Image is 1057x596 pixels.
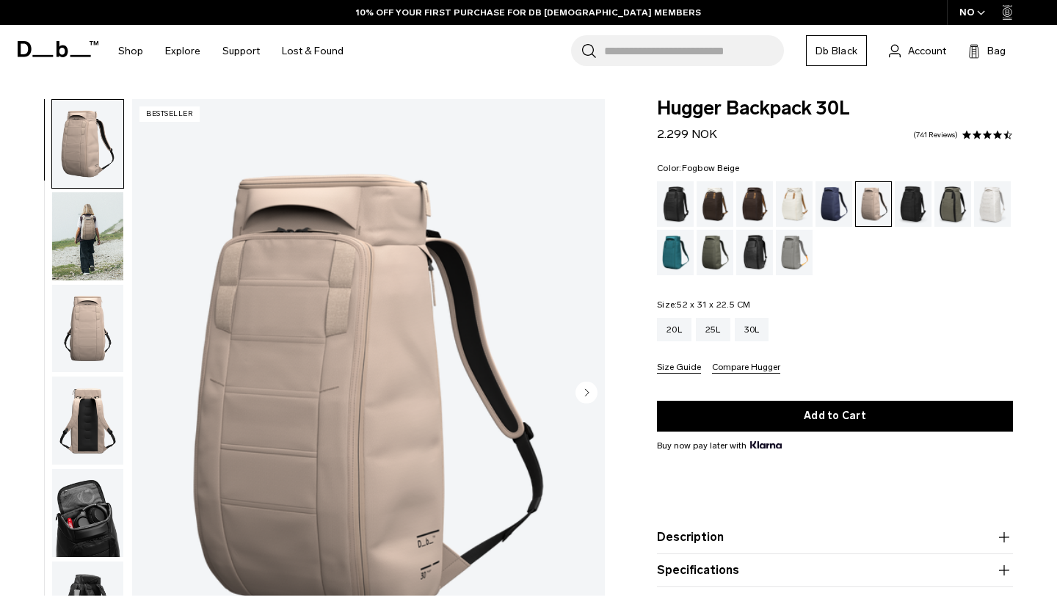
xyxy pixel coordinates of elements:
a: 30L [735,318,769,341]
button: Specifications [657,562,1013,579]
a: Account [889,42,946,59]
a: Shop [118,25,143,77]
button: Add to Cart [657,401,1013,432]
span: Fogbow Beige [682,163,740,173]
a: Db Black [806,35,867,66]
span: 52 x 31 x 22.5 CM [677,299,750,310]
a: Support [222,25,260,77]
a: Midnight Teal [657,230,694,275]
img: Hugger Backpack 30L Fogbow Beige [52,285,123,373]
a: Black Out [657,181,694,227]
a: 741 reviews [913,131,958,139]
a: Lost & Found [282,25,344,77]
button: Bag [968,42,1006,59]
img: Hugger Backpack 30L Fogbow Beige [52,377,123,465]
button: Description [657,528,1013,546]
img: Hugger Backpack 30L Fogbow Beige [52,192,123,280]
img: {"height" => 20, "alt" => "Klarna"} [750,441,782,448]
a: Explore [165,25,200,77]
a: Sand Grey [776,230,813,275]
a: Forest Green [934,181,971,227]
img: Hugger Backpack 30L Fogbow Beige [52,100,123,188]
button: Hugger Backpack 30L Fogbow Beige [51,376,124,465]
a: Reflective Black [736,230,773,275]
button: Hugger Backpack 30L Fogbow Beige [51,284,124,374]
span: Buy now pay later with [657,439,782,452]
a: Cappuccino [697,181,733,227]
span: Hugger Backpack 30L [657,99,1013,118]
button: Size Guide [657,363,701,374]
a: Charcoal Grey [895,181,931,227]
img: Hugger Backpack 30L Fogbow Beige [52,469,123,557]
span: Bag [987,43,1006,59]
a: Blue Hour [816,181,852,227]
button: Next slide [575,382,597,407]
a: 20L [657,318,691,341]
a: 25L [696,318,730,341]
a: Fogbow Beige [855,181,892,227]
nav: Main Navigation [107,25,355,77]
span: 2.299 NOK [657,127,717,141]
span: Account [908,43,946,59]
a: Oatmilk [776,181,813,227]
button: Hugger Backpack 30L Fogbow Beige [51,99,124,189]
a: Espresso [736,181,773,227]
a: Clean Slate [974,181,1011,227]
legend: Color: [657,164,740,172]
p: Bestseller [139,106,200,122]
a: Moss Green [697,230,733,275]
legend: Size: [657,300,751,309]
button: Compare Hugger [712,363,780,374]
a: 10% OFF YOUR FIRST PURCHASE FOR DB [DEMOGRAPHIC_DATA] MEMBERS [356,6,701,19]
button: Hugger Backpack 30L Fogbow Beige [51,192,124,281]
button: Hugger Backpack 30L Fogbow Beige [51,468,124,558]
